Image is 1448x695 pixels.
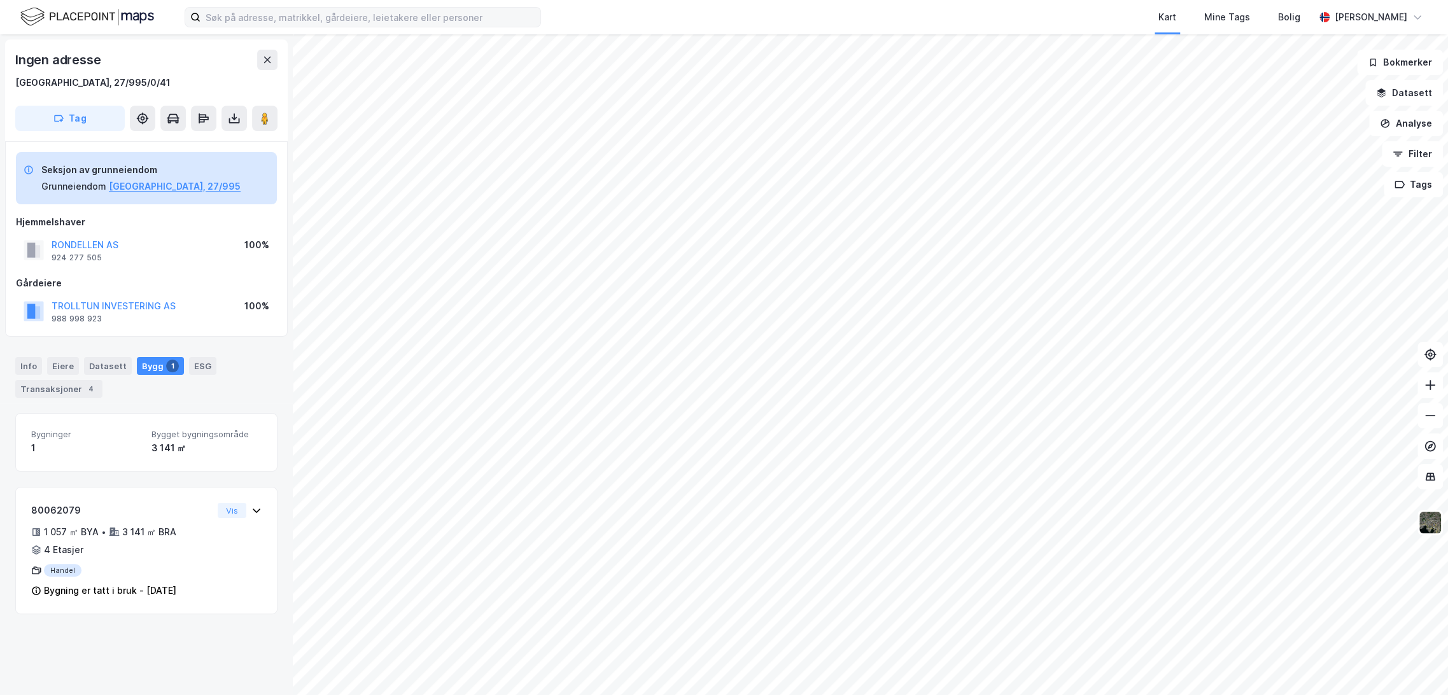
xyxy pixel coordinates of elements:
[1278,10,1300,25] div: Bolig
[1369,111,1443,136] button: Analyse
[31,440,141,456] div: 1
[15,380,102,398] div: Transaksjoner
[31,429,141,440] span: Bygninger
[151,429,262,440] span: Bygget bygningsområde
[44,542,83,558] div: 4 Etasjer
[47,357,79,375] div: Eiere
[244,298,269,314] div: 100%
[1335,10,1407,25] div: [PERSON_NAME]
[244,237,269,253] div: 100%
[15,357,42,375] div: Info
[84,357,132,375] div: Datasett
[1365,80,1443,106] button: Datasett
[151,440,262,456] div: 3 141 ㎡
[1384,172,1443,197] button: Tags
[1418,510,1442,535] img: 9k=
[109,179,241,194] button: [GEOGRAPHIC_DATA], 27/995
[85,383,97,395] div: 4
[15,50,103,70] div: Ingen adresse
[166,360,179,372] div: 1
[101,527,106,537] div: •
[41,179,106,194] div: Grunneiendom
[44,583,176,598] div: Bygning er tatt i bruk - [DATE]
[1382,141,1443,167] button: Filter
[1158,10,1176,25] div: Kart
[31,503,213,518] div: 80062079
[52,253,102,263] div: 924 277 505
[16,214,277,230] div: Hjemmelshaver
[1357,50,1443,75] button: Bokmerker
[1204,10,1250,25] div: Mine Tags
[16,276,277,291] div: Gårdeiere
[200,8,540,27] input: Søk på adresse, matrikkel, gårdeiere, leietakere eller personer
[122,524,176,540] div: 3 141 ㎡ BRA
[189,357,216,375] div: ESG
[15,75,171,90] div: [GEOGRAPHIC_DATA], 27/995/0/41
[1384,634,1448,695] div: Kontrollprogram for chat
[15,106,125,131] button: Tag
[44,524,99,540] div: 1 057 ㎡ BYA
[218,503,246,518] button: Vis
[20,6,154,28] img: logo.f888ab2527a4732fd821a326f86c7f29.svg
[52,314,102,324] div: 988 998 923
[41,162,241,178] div: Seksjon av grunneiendom
[1384,634,1448,695] iframe: Chat Widget
[137,357,184,375] div: Bygg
